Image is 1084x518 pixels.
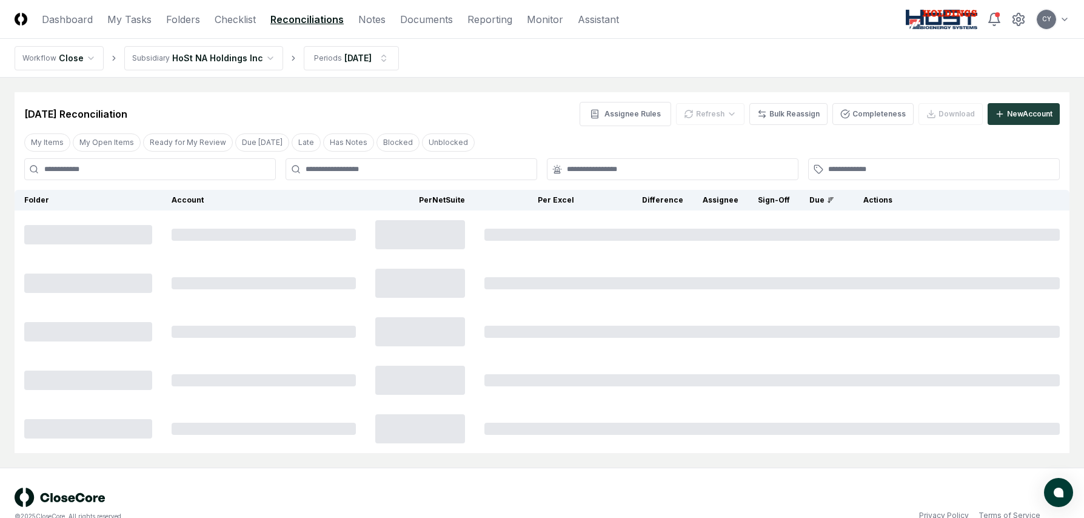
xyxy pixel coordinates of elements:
button: Due Today [235,133,289,152]
button: Assignee Rules [580,102,671,126]
a: Reporting [467,12,512,27]
button: Bulk Reassign [749,103,828,125]
button: My Items [24,133,70,152]
button: Blocked [376,133,420,152]
button: My Open Items [73,133,141,152]
a: Notes [358,12,386,27]
th: Sign-Off [748,190,800,210]
div: Workflow [22,53,56,64]
button: Unblocked [422,133,475,152]
a: Folders [166,12,200,27]
nav: breadcrumb [15,46,399,70]
th: Folder [15,190,162,210]
div: [DATE] [344,52,372,64]
a: Monitor [527,12,563,27]
img: Logo [15,13,27,25]
a: Checklist [215,12,256,27]
span: CY [1042,15,1051,24]
div: Account [172,195,356,206]
button: NewAccount [988,103,1060,125]
a: Dashboard [42,12,93,27]
div: New Account [1007,109,1052,119]
div: Subsidiary [132,53,170,64]
button: atlas-launcher [1044,478,1073,507]
a: Reconciliations [270,12,344,27]
a: Assistant [578,12,619,27]
button: CY [1035,8,1057,30]
a: My Tasks [107,12,152,27]
th: Per Excel [475,190,584,210]
div: [DATE] Reconciliation [24,107,127,121]
button: Has Notes [323,133,374,152]
button: Periods[DATE] [304,46,399,70]
div: Actions [854,195,1060,206]
th: Difference [584,190,693,210]
div: Due [809,195,834,206]
button: Late [292,133,321,152]
th: Per NetSuite [366,190,475,210]
th: Assignee [693,190,748,210]
img: Host NA Holdings logo [906,10,978,29]
a: Documents [400,12,453,27]
div: Periods [314,53,342,64]
button: Ready for My Review [143,133,233,152]
img: logo [15,488,105,507]
button: Completeness [832,103,914,125]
